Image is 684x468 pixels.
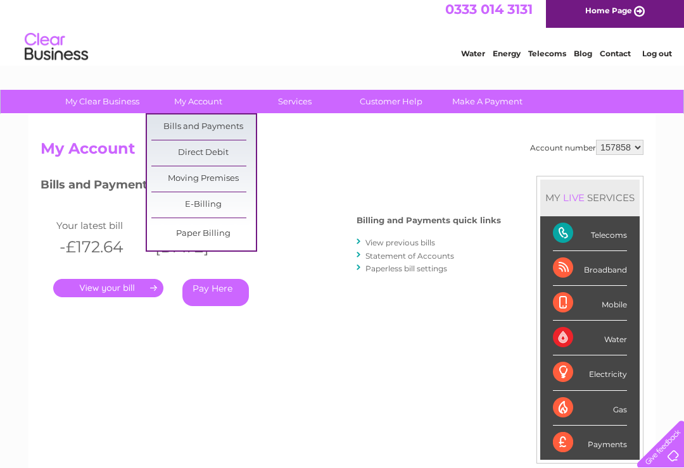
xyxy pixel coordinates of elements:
a: Customer Help [339,90,443,113]
a: Make A Payment [435,90,540,113]
a: Moving Premises [151,166,256,192]
a: Energy [493,54,521,63]
div: Water [553,321,627,355]
a: 0333 014 3131 [445,6,533,22]
div: Telecoms [553,216,627,251]
h3: Bills and Payments [41,176,501,198]
a: Paper Billing [151,221,256,247]
div: Mobile [553,286,627,321]
a: Log out [642,54,672,63]
a: Services [243,90,347,113]
a: Direct Debit [151,140,256,166]
div: Account number [530,140,643,155]
a: E-Billing [151,192,256,218]
h2: My Account [41,140,643,164]
td: Your latest bill [53,217,149,234]
a: My Clear Business [50,90,155,113]
div: Broadband [553,251,627,286]
a: Bills and Payments [151,114,256,140]
a: Paperless bill settings [365,264,447,273]
div: Gas [553,391,627,426]
a: View previous bills [365,238,435,247]
h4: Billing and Payments quick links [357,216,501,225]
a: Blog [574,54,592,63]
div: MY SERVICES [540,180,640,216]
div: Payments [553,426,627,460]
a: Statement of Accounts [365,251,454,261]
a: Water [461,54,485,63]
div: Clear Business is a trading name of Verastar Limited (registered in [GEOGRAPHIC_DATA] No. 3667643... [44,7,642,61]
div: LIVE [560,192,587,204]
a: Contact [600,54,631,63]
a: Pay Here [182,279,249,306]
a: My Account [146,90,251,113]
a: . [53,279,163,297]
div: Electricity [553,355,627,390]
img: logo.png [24,33,89,71]
th: -£172.64 [53,234,149,260]
a: Telecoms [528,54,566,63]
